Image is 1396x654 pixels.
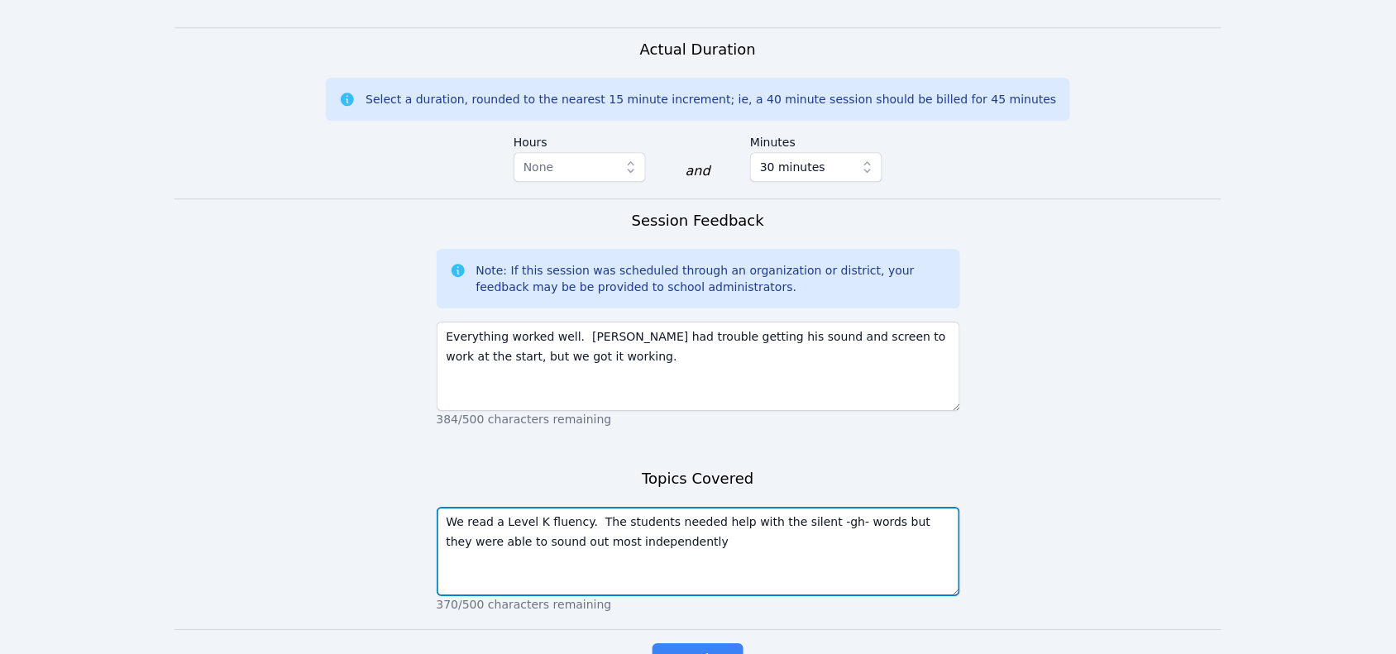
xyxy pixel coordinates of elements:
h3: Actual Duration [640,38,756,61]
span: 30 minutes [760,157,825,177]
h3: Topics Covered [642,467,753,490]
div: and [686,161,710,181]
textarea: Everything worked well. [PERSON_NAME] had trouble getting his sound and screen to work at the sta... [437,322,960,411]
div: Note: If this session was scheduled through an organization or district, your feedback may be be ... [476,262,947,295]
p: 384/500 characters remaining [437,411,960,427]
h3: Session Feedback [632,209,764,232]
span: None [523,160,554,174]
button: 30 minutes [750,152,882,182]
p: 370/500 characters remaining [437,596,960,613]
label: Minutes [750,127,882,152]
button: None [514,152,646,182]
div: Select a duration, rounded to the nearest 15 minute increment; ie, a 40 minute session should be ... [366,91,1056,107]
label: Hours [514,127,646,152]
textarea: We read a Level K fluency. The students needed help with the silent -gh- words but they were able... [437,507,960,596]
